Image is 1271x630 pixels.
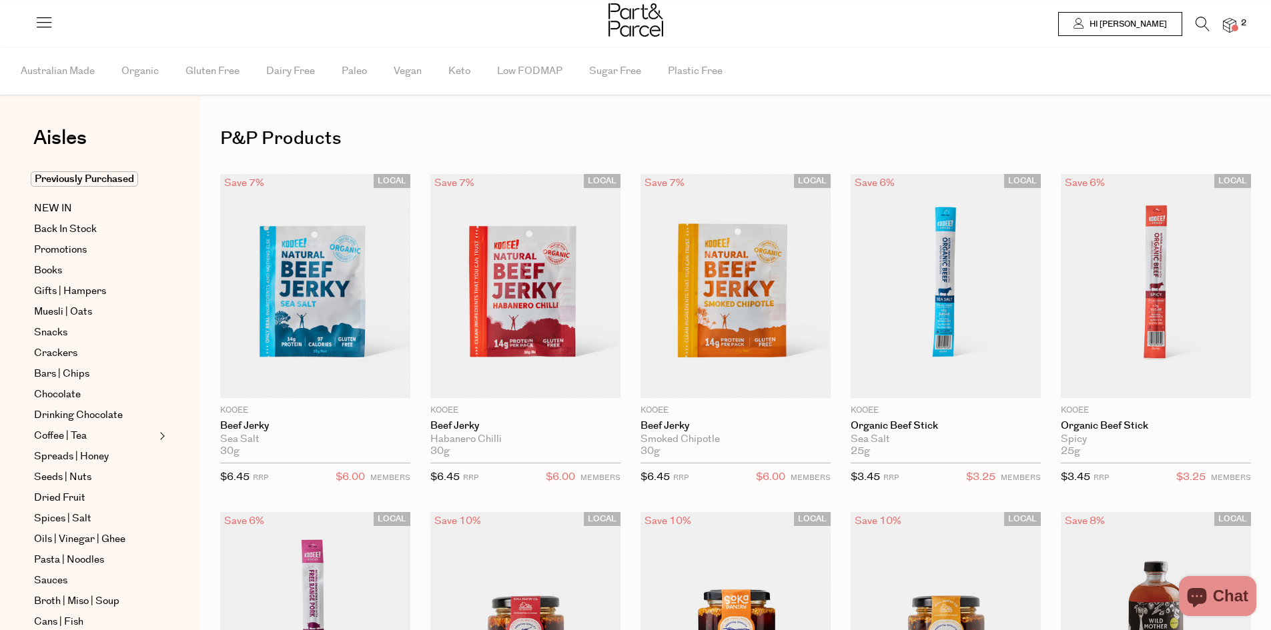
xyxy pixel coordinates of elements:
[33,123,87,153] span: Aisles
[34,469,91,485] span: Seeds | Nuts
[851,512,905,530] div: Save 10%
[1176,469,1206,486] span: $3.25
[641,445,660,457] span: 30g
[641,470,670,484] span: $6.45
[1061,470,1090,484] span: $3.45
[673,473,689,483] small: RRP
[1061,512,1109,530] div: Save 8%
[370,473,410,483] small: MEMBERS
[34,345,155,361] a: Crackers
[220,123,1251,154] h1: P&P Products
[430,420,620,432] a: Beef Jerky
[1223,18,1236,32] a: 2
[1214,174,1251,188] span: LOCAL
[220,174,410,398] img: Beef Jerky
[34,304,92,320] span: Muesli | Oats
[1058,12,1182,36] a: Hi [PERSON_NAME]
[220,470,250,484] span: $6.45
[430,174,478,192] div: Save 7%
[185,48,240,95] span: Gluten Free
[342,48,367,95] span: Paleo
[33,128,87,161] a: Aisles
[34,614,155,630] a: Cans | Fish
[34,221,97,237] span: Back In Stock
[1086,19,1167,30] span: Hi [PERSON_NAME]
[34,449,155,465] a: Spreads | Honey
[1094,473,1109,483] small: RRP
[1001,473,1041,483] small: MEMBERS
[34,593,119,609] span: Broth | Miso | Soup
[1004,512,1041,526] span: LOCAL
[34,552,104,568] span: Pasta | Noodles
[1214,512,1251,526] span: LOCAL
[220,433,410,445] div: Sea Salt
[497,48,562,95] span: Low FODMAP
[430,433,620,445] div: Habanero Chilli
[34,304,155,320] a: Muesli | Oats
[1004,174,1041,188] span: LOCAL
[1238,17,1250,29] span: 2
[641,420,831,432] a: Beef Jerky
[1061,420,1251,432] a: Organic Beef Stick
[34,428,155,444] a: Coffee | Tea
[794,512,831,526] span: LOCAL
[34,490,155,506] a: Dried Fruit
[546,469,575,486] span: $6.00
[641,405,831,417] p: KOOEE
[34,428,87,444] span: Coffee | Tea
[851,174,1041,398] img: Organic Beef Stick
[34,201,155,217] a: NEW IN
[220,512,268,530] div: Save 6%
[31,171,138,187] span: Previously Purchased
[34,263,62,279] span: Books
[34,593,155,609] a: Broth | Miso | Soup
[34,531,125,547] span: Oils | Vinegar | Ghee
[448,48,470,95] span: Keto
[883,473,899,483] small: RRP
[589,48,641,95] span: Sugar Free
[34,325,67,341] span: Snacks
[430,405,620,417] p: KOOEE
[374,512,410,526] span: LOCAL
[851,470,880,484] span: $3.45
[34,511,155,527] a: Spices | Salt
[156,428,165,444] button: Expand/Collapse Coffee | Tea
[394,48,422,95] span: Vegan
[266,48,315,95] span: Dairy Free
[34,221,155,237] a: Back In Stock
[580,473,620,483] small: MEMBERS
[34,366,155,382] a: Bars | Chips
[851,445,870,457] span: 25g
[34,469,155,485] a: Seeds | Nuts
[34,325,155,341] a: Snacks
[1061,445,1080,457] span: 25g
[220,420,410,432] a: Beef Jerky
[794,174,831,188] span: LOCAL
[34,201,72,217] span: NEW IN
[1061,174,1109,192] div: Save 6%
[641,174,689,192] div: Save 7%
[21,48,95,95] span: Australian Made
[34,242,155,258] a: Promotions
[220,405,410,417] p: KOOEE
[1211,473,1251,483] small: MEMBERS
[1061,433,1251,445] div: Spicy
[851,420,1041,432] a: Organic Beef Stick
[34,366,89,382] span: Bars | Chips
[430,174,620,398] img: Beef Jerky
[756,469,785,486] span: $6.00
[34,171,155,187] a: Previously Purchased
[374,174,410,188] span: LOCAL
[34,573,67,589] span: Sauces
[851,174,899,192] div: Save 6%
[34,449,109,465] span: Spreads | Honey
[34,387,81,403] span: Chocolate
[34,407,123,423] span: Drinking Chocolate
[34,345,77,361] span: Crackers
[336,469,365,486] span: $6.00
[34,283,155,299] a: Gifts | Hampers
[668,48,723,95] span: Plastic Free
[430,445,450,457] span: 30g
[641,174,831,398] img: Beef Jerky
[220,445,240,457] span: 30g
